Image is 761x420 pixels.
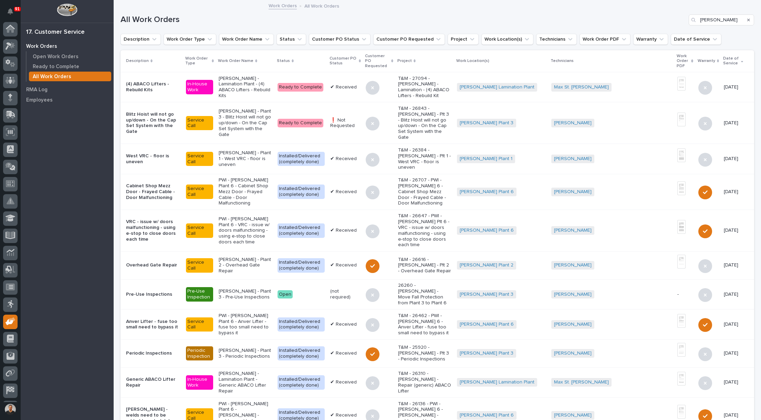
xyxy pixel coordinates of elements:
[723,55,739,67] p: Date of Service
[219,150,272,167] p: [PERSON_NAME] - Plant 1 - West VRC - floor is uneven
[27,52,114,61] a: Open Work Orders
[724,84,743,90] p: [DATE]
[460,350,513,356] a: [PERSON_NAME] Plant 3
[121,102,754,144] tr: Blitz Hoist will not go up/down - On the Cap Set System with the GateService Call[PERSON_NAME] - ...
[121,367,754,397] tr: Generic ABACO Lifter RepairIn-House Work[PERSON_NAME] - Lamination Plant - Generic ABACO Lifter R...
[551,57,574,65] p: Technicians
[554,189,592,195] a: [PERSON_NAME]
[269,1,297,9] a: Work Orders
[121,34,161,45] button: Description
[456,57,489,65] p: Work Location(s)
[278,119,323,127] div: Ready to Complete
[164,34,216,45] button: Work Order Type
[186,287,213,302] div: Pre-Use Inspection
[219,108,272,137] p: [PERSON_NAME] - Plant 3 - Blitz Hoist will not go up/down - On the Cap Set System with the Gate
[126,377,180,388] p: Generic ABACO Lifter Repair
[398,147,451,170] p: T&M - 26384 - [PERSON_NAME] - Plt 1 - West VRC - floor is uneven
[219,371,272,394] p: [PERSON_NAME] - Lamination Plant - Generic ABACO Lifter Repair
[689,14,754,25] input: Search
[186,346,213,361] div: Periodic Inspection
[304,2,339,9] p: All Work Orders
[9,8,18,19] div: Notifications91
[554,228,592,233] a: [PERSON_NAME]
[671,34,721,45] button: Date of Service
[278,83,323,92] div: Ready to Complete
[365,52,389,70] p: Customer PO Requested
[33,64,79,70] p: Ready to Complete
[724,412,743,418] p: [DATE]
[3,402,18,417] button: users-avatar
[330,228,360,233] p: ✔ Received
[278,223,325,238] div: Installed/Delivered (completely done)
[398,371,451,394] p: T&M - 26310 - [PERSON_NAME] - Repair (generic) ABACO Lifter
[186,375,213,390] div: In-House Work
[121,174,754,210] tr: Cabinet Shop Mezz Door - Frayed Cable - Door MalfunctioningService CallPWI - [PERSON_NAME] Plant ...
[21,41,114,51] a: Work Orders
[219,76,272,99] p: [PERSON_NAME] - Lamination Plant - (4) ABACO Lifters - Rebuild Kits
[126,112,180,135] p: Blitz Hoist will not go up/down - On the Cap Set System with the Gate
[186,116,213,130] div: Service Call
[309,34,371,45] button: Customer PO Status
[580,34,630,45] button: Work Order PDF
[460,262,513,268] a: [PERSON_NAME] Plant 2
[278,317,325,332] div: Installed/Delivered (completely done)
[397,57,412,65] p: Project
[3,4,18,19] button: Notifications
[21,95,114,105] a: Employees
[121,251,754,279] tr: Overhead Gate RepairService Call[PERSON_NAME] - Plant 2 - Overhead Gate RepairInstalled/Delivered...
[330,322,360,327] p: ✔ Received
[121,144,754,174] tr: West VRC - floor is unevenService Call[PERSON_NAME] - Plant 1 - West VRC - floor is unevenInstall...
[27,72,114,81] a: All Work Orders
[481,34,533,45] button: Work Location(s)
[460,322,514,327] a: [PERSON_NAME] Plant 6
[33,54,79,60] p: Open Work Orders
[460,120,513,126] a: [PERSON_NAME] Plant 3
[219,257,272,274] p: [PERSON_NAME] - Plant 2 - Overhead Gate Repair
[126,219,180,242] p: VRC - issue w/ doors malfunctioning - using e-stop to close doors each time
[330,350,360,356] p: ✔ Received
[278,346,325,361] div: Installed/Delivered (completely done)
[126,81,180,93] p: (4) ABACO Lifters - Rebuild Kits
[554,292,592,297] a: [PERSON_NAME]
[27,62,114,71] a: Ready to Complete
[219,216,272,245] p: PWI - [PERSON_NAME] Plant 6 - VRC - issue w/ doors malfunctioning - using e-stop to close doors e...
[698,57,715,65] p: Warranty
[33,74,71,80] p: All Work Orders
[398,213,451,248] p: T&M - 26647 - PWI - [PERSON_NAME] Plt 6 - VRC - issue w/ doors malfunctioning - using e-stop to c...
[26,97,53,103] p: Employees
[277,34,306,45] button: Status
[330,262,360,268] p: ✔ Received
[126,292,180,297] p: Pre-Use Inspections
[398,313,451,336] p: T&M - 26462 - PWI - [PERSON_NAME] 6 - Anver Lifter - fuse too small need to bypass it
[398,257,451,274] p: T&M - 26616 - [PERSON_NAME] - Plt 2 - Overhead Gate Repair
[186,223,213,238] div: Service Call
[724,156,743,162] p: [DATE]
[219,348,272,359] p: [PERSON_NAME] - Plant 3 - Periodic Inspections
[278,258,325,273] div: Installed/Delivered (completely done)
[186,152,213,166] div: Service Call
[126,262,180,268] p: Overhead Gate Repair
[554,412,592,418] a: [PERSON_NAME]
[448,34,479,45] button: Project
[278,375,325,390] div: Installed/Delivered (completely done)
[398,345,451,362] p: T&M - 25920 - [PERSON_NAME] - Plt 3 - Periodic Inspections
[126,350,180,356] p: Periodic Inspections
[398,76,451,99] p: T&M - 27094 - [PERSON_NAME] - Lamination - (4) ABACO Lifters - Rebuild Kit
[554,156,592,162] a: [PERSON_NAME]
[186,185,213,199] div: Service Call
[219,34,274,45] button: Work Order Name
[186,258,213,273] div: Service Call
[724,189,743,195] p: [DATE]
[554,350,592,356] a: [PERSON_NAME]
[724,350,743,356] p: [DATE]
[26,43,57,50] p: Work Orders
[724,120,743,126] p: [DATE]
[460,228,514,233] a: [PERSON_NAME] Plant 6
[218,57,253,65] p: Work Order Name
[121,15,686,25] h1: All Work Orders
[121,339,754,367] tr: Periodic InspectionsPeriodic Inspection[PERSON_NAME] - Plant 3 - Periodic InspectionsInstalled/De...
[185,55,210,67] p: Work Order Type
[460,412,514,418] a: [PERSON_NAME] Plant 6
[219,177,272,206] p: PWI - [PERSON_NAME] Plant 6 - Cabinet Shop Mezz Door - Frayed Cable - Door Malfunctioning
